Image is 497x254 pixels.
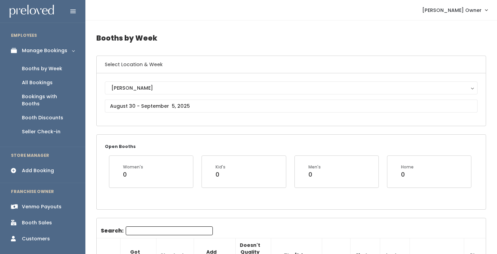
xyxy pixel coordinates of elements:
div: Bookings with Booths [22,93,74,107]
div: Women's [123,164,143,170]
img: preloved logo [10,5,54,18]
div: [PERSON_NAME] [111,84,471,92]
div: Booths by Week [22,65,62,72]
div: Booth Sales [22,219,52,226]
div: Add Booking [22,167,54,174]
div: 0 [308,170,321,179]
div: All Bookings [22,79,53,86]
h6: Select Location & Week [97,56,486,73]
div: 0 [123,170,143,179]
div: Seller Check-in [22,128,60,135]
span: [PERSON_NAME] Owner [422,6,482,14]
label: Search: [101,226,213,235]
h4: Booths by Week [96,29,486,47]
div: 0 [216,170,225,179]
a: [PERSON_NAME] Owner [415,3,494,17]
div: Venmo Payouts [22,203,61,210]
div: Booth Discounts [22,114,63,121]
div: Men's [308,164,321,170]
input: Search: [126,226,213,235]
input: August 30 - September 5, 2025 [105,100,478,113]
small: Open Booths [105,144,136,149]
div: Kid's [216,164,225,170]
div: 0 [401,170,414,179]
div: Manage Bookings [22,47,67,54]
button: [PERSON_NAME] [105,81,478,94]
div: Customers [22,235,50,242]
div: Home [401,164,414,170]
